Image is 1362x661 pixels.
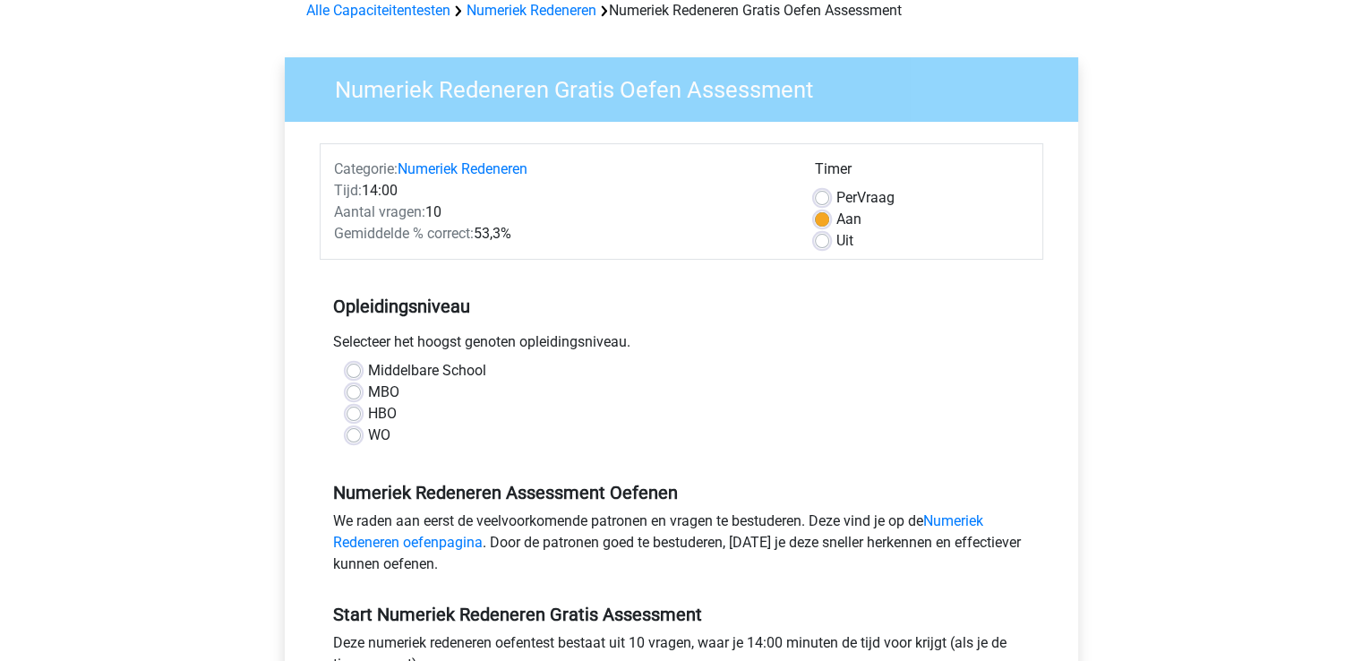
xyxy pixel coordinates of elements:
h5: Start Numeriek Redeneren Gratis Assessment [333,604,1030,625]
a: Alle Capaciteitentesten [306,2,450,19]
div: 14:00 [321,180,801,202]
label: Uit [836,230,853,252]
div: 10 [321,202,801,223]
label: Middelbare School [368,360,486,382]
h5: Opleidingsniveau [333,288,1030,324]
span: Aantal vragen: [334,203,425,220]
span: Categorie: [334,160,398,177]
div: Selecteer het hoogst genoten opleidingsniveau. [320,331,1043,360]
div: Timer [815,159,1029,187]
label: Vraag [836,187,895,209]
div: We raden aan eerst de veelvoorkomende patronen en vragen te bestuderen. Deze vind je op de . Door... [320,511,1043,582]
span: Gemiddelde % correct: [334,225,474,242]
h3: Numeriek Redeneren Gratis Oefen Assessment [313,69,1065,104]
span: Per [836,189,857,206]
label: Aan [836,209,861,230]
div: 53,3% [321,223,801,245]
label: HBO [368,403,397,425]
a: Numeriek Redeneren [398,160,527,177]
span: Tijd: [334,182,362,199]
a: Numeriek Redeneren oefenpagina [333,512,983,551]
a: Numeriek Redeneren [467,2,596,19]
h5: Numeriek Redeneren Assessment Oefenen [333,482,1030,503]
label: WO [368,425,390,446]
label: MBO [368,382,399,403]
